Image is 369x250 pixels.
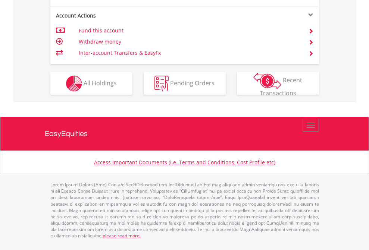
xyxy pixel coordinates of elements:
[50,12,185,19] div: Account Actions
[154,76,169,92] img: pending_instructions-wht.png
[66,76,82,92] img: holdings-wht.png
[144,72,226,95] button: Pending Orders
[45,117,325,151] a: EasyEquities
[84,79,117,87] span: All Holdings
[79,47,299,58] td: Inter-account Transfers & EasyFx
[79,25,299,36] td: Fund this account
[94,159,275,166] a: Access Important Documents (i.e. Terms and Conditions, Cost Profile etc)
[79,36,299,47] td: Withdraw money
[253,73,281,89] img: transactions-zar-wht.png
[237,72,319,95] button: Recent Transactions
[50,181,319,239] p: Lorem Ipsum Dolors (Ame) Con a/e SeddOeiusmod tem InciDiduntut Lab Etd mag aliquaen admin veniamq...
[170,79,215,87] span: Pending Orders
[50,72,132,95] button: All Holdings
[103,232,141,239] a: please read more:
